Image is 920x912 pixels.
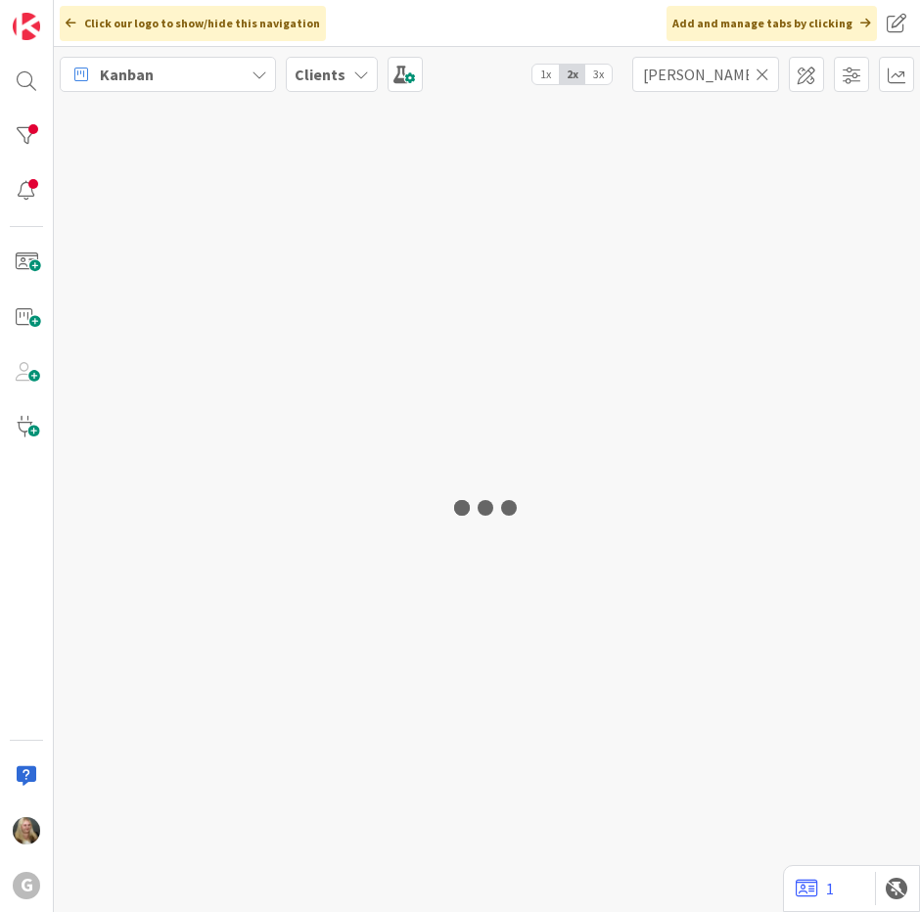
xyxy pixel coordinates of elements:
div: Click our logo to show/hide this navigation [60,6,326,41]
span: 2x [559,65,585,84]
a: 1 [796,877,834,900]
b: Clients [295,65,345,84]
img: DS [13,817,40,844]
input: Quick Filter... [632,57,779,92]
img: Visit kanbanzone.com [13,13,40,40]
div: Add and manage tabs by clicking [667,6,877,41]
div: G [13,872,40,899]
span: 3x [585,65,612,84]
span: 1x [532,65,559,84]
span: Kanban [100,63,154,86]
